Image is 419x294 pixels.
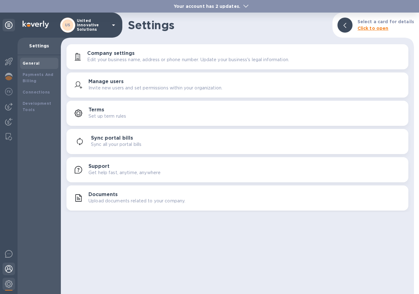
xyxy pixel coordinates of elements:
p: Set up term rules [88,113,126,120]
b: General [23,61,40,66]
p: Upload documents related to your company. [88,198,185,204]
h3: Terms [88,107,104,113]
p: United Innovative Solutions [77,19,108,32]
p: Get help fast, anytime, anywhere [88,169,161,176]
button: Company settingsEdit your business name, address or phone number. Update your business's legal in... [66,44,408,69]
b: Your account has 2 updates. [174,4,240,9]
b: Connections [23,90,50,94]
b: Select a card for details [358,19,414,24]
button: DocumentsUpload documents related to your company. [66,185,408,211]
h3: Manage users [88,79,124,85]
h3: Support [88,163,109,169]
div: Unpin categories [3,19,15,31]
button: Sync portal billsSync all your portal bills [66,129,408,154]
p: Sync all your portal bills [91,141,141,148]
img: Foreign exchange [5,88,13,95]
button: Manage usersInvite new users and set permissions within your organization. [66,72,408,98]
p: Edit your business name, address or phone number. Update your business's legal information. [87,56,289,63]
button: TermsSet up term rules [66,101,408,126]
p: Settings [23,43,56,49]
b: Development Tools [23,101,51,112]
h3: Documents [88,192,118,198]
b: US [65,23,71,27]
img: Logo [23,21,49,28]
b: Click to open [358,26,389,31]
h1: Settings [128,19,327,32]
h3: Sync portal bills [91,135,133,141]
b: Payments And Billing [23,72,54,83]
h3: Company settings [87,51,135,56]
p: Invite new users and set permissions within your organization. [88,85,222,91]
button: SupportGet help fast, anytime, anywhere [66,157,408,182]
